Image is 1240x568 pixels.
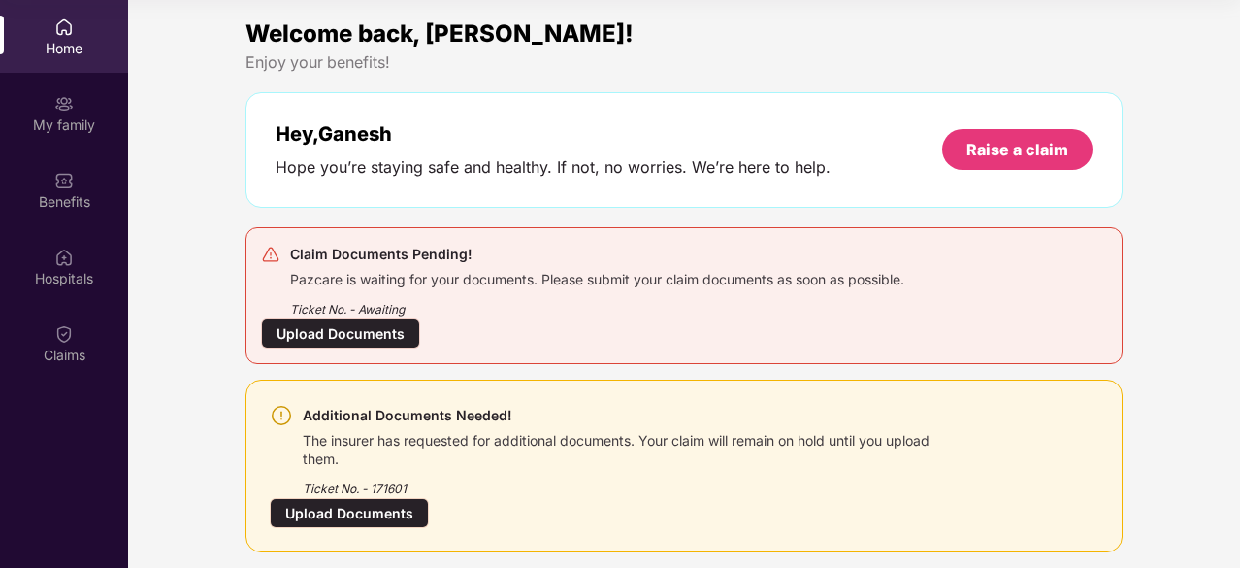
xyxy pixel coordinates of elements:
div: Upload Documents [270,498,429,528]
div: Upload Documents [261,318,420,349]
div: Additional Documents Needed! [303,404,961,427]
span: Welcome back, [PERSON_NAME]! [245,19,634,48]
div: Claim Documents Pending! [290,243,904,266]
div: Hey, Ganesh [276,122,831,146]
img: svg+xml;base64,PHN2ZyBpZD0iV2FybmluZ18tXzI0eDI0IiBkYXRhLW5hbWU9Ildhcm5pbmcgLSAyNHgyNCIgeG1sbnM9Im... [270,404,293,427]
img: svg+xml;base64,PHN2ZyB3aWR0aD0iMjAiIGhlaWdodD0iMjAiIHZpZXdCb3g9IjAgMCAyMCAyMCIgZmlsbD0ibm9uZSIgeG... [54,94,74,114]
div: Raise a claim [966,139,1068,160]
div: Hope you’re staying safe and healthy. If not, no worries. We’re here to help. [276,157,831,178]
div: Enjoy your benefits! [245,52,1123,73]
img: svg+xml;base64,PHN2ZyBpZD0iSG9zcGl0YWxzIiB4bWxucz0iaHR0cDovL3d3dy53My5vcmcvMjAwMC9zdmciIHdpZHRoPS... [54,248,74,267]
div: Pazcare is waiting for your documents. Please submit your claim documents as soon as possible. [290,266,904,288]
div: Ticket No. - Awaiting [290,288,904,318]
img: svg+xml;base64,PHN2ZyBpZD0iSG9tZSIgeG1sbnM9Imh0dHA6Ly93d3cudzMub3JnLzIwMDAvc3ZnIiB3aWR0aD0iMjAiIG... [54,17,74,37]
img: svg+xml;base64,PHN2ZyBpZD0iQmVuZWZpdHMiIHhtbG5zPSJodHRwOi8vd3d3LnczLm9yZy8yMDAwL3N2ZyIgd2lkdGg9Ij... [54,171,74,190]
div: Ticket No. - 171601 [303,468,961,498]
div: The insurer has requested for additional documents. Your claim will remain on hold until you uplo... [303,427,961,468]
img: svg+xml;base64,PHN2ZyBpZD0iQ2xhaW0iIHhtbG5zPSJodHRwOi8vd3d3LnczLm9yZy8yMDAwL3N2ZyIgd2lkdGg9IjIwIi... [54,324,74,344]
img: svg+xml;base64,PHN2ZyB4bWxucz0iaHR0cDovL3d3dy53My5vcmcvMjAwMC9zdmciIHdpZHRoPSIyNCIgaGVpZ2h0PSIyNC... [261,245,280,264]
